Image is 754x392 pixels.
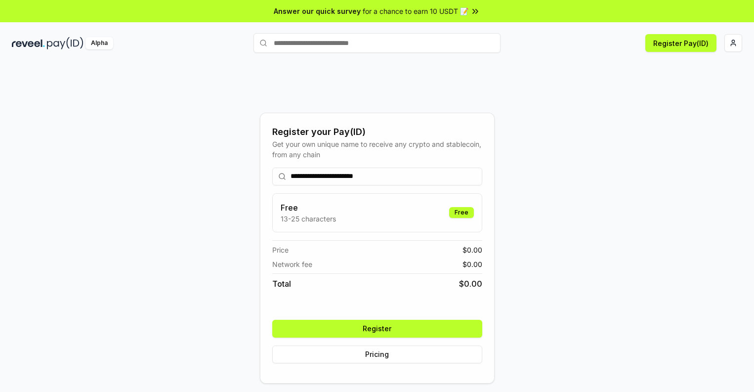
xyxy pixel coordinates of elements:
[281,214,336,224] p: 13-25 characters
[281,202,336,214] h3: Free
[47,37,84,49] img: pay_id
[272,245,289,255] span: Price
[459,278,482,290] span: $ 0.00
[85,37,113,49] div: Alpha
[363,6,468,16] span: for a chance to earn 10 USDT 📝
[645,34,716,52] button: Register Pay(ID)
[462,259,482,269] span: $ 0.00
[274,6,361,16] span: Answer our quick survey
[272,125,482,139] div: Register your Pay(ID)
[272,278,291,290] span: Total
[272,139,482,160] div: Get your own unique name to receive any crypto and stablecoin, from any chain
[12,37,45,49] img: reveel_dark
[272,346,482,363] button: Pricing
[272,259,312,269] span: Network fee
[462,245,482,255] span: $ 0.00
[272,320,482,338] button: Register
[449,207,474,218] div: Free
